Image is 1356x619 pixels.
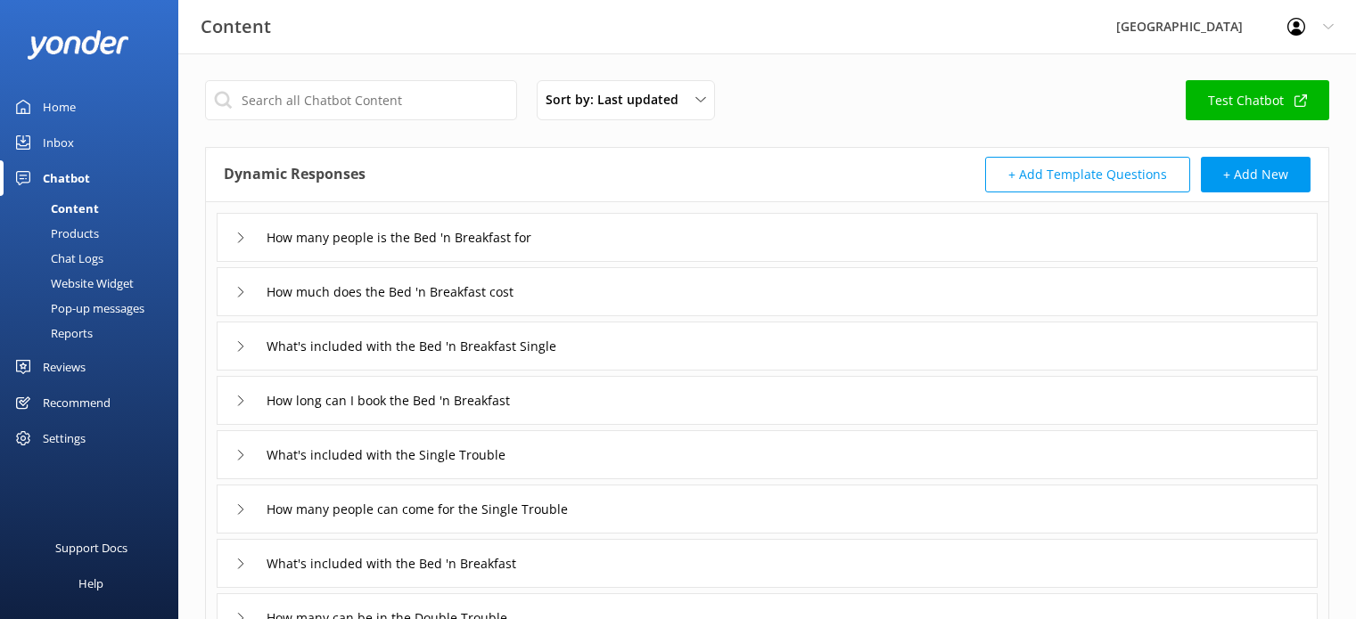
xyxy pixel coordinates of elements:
[11,296,144,321] div: Pop-up messages
[205,80,517,120] input: Search all Chatbot Content
[11,196,178,221] a: Content
[985,157,1190,192] button: + Add Template Questions
[43,89,76,125] div: Home
[27,30,129,60] img: yonder-white-logo.png
[11,271,134,296] div: Website Widget
[11,246,178,271] a: Chat Logs
[201,12,271,41] h3: Content
[1201,157,1311,192] button: + Add New
[55,530,127,566] div: Support Docs
[43,385,111,420] div: Recommend
[11,246,103,271] div: Chat Logs
[1186,80,1329,120] a: Test Chatbot
[78,566,103,601] div: Help
[11,321,178,346] a: Reports
[43,349,86,385] div: Reviews
[546,90,689,110] span: Sort by: Last updated
[11,221,178,246] a: Products
[11,196,99,221] div: Content
[224,157,366,192] h4: Dynamic Responses
[43,160,90,196] div: Chatbot
[11,296,178,321] a: Pop-up messages
[11,221,99,246] div: Products
[43,125,74,160] div: Inbox
[11,321,93,346] div: Reports
[11,271,178,296] a: Website Widget
[43,420,86,456] div: Settings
